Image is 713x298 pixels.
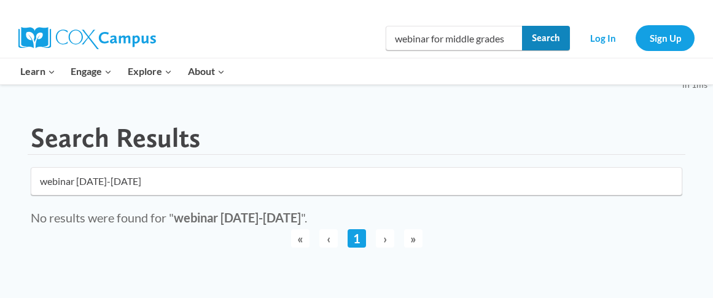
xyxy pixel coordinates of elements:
[522,26,570,50] input: Search
[120,58,180,84] button: Child menu of Explore
[576,25,695,50] nav: Secondary Navigation
[291,229,310,248] span: «
[180,58,233,84] button: Child menu of About
[63,58,120,84] button: Child menu of Engage
[12,58,63,84] button: Child menu of Learn
[31,167,682,195] input: Search for...
[12,58,232,84] nav: Primary Navigation
[31,208,682,227] div: No results were found for " ".
[576,25,629,50] a: Log In
[348,229,366,248] a: 1
[18,27,156,49] img: Cox Campus
[404,229,423,248] span: »
[386,26,570,50] input: Search Cox Campus
[31,122,200,154] h1: Search Results
[376,229,394,248] span: ›
[636,25,695,50] a: Sign Up
[174,210,301,225] strong: webinar [DATE]-[DATE]
[319,229,338,248] span: ‹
